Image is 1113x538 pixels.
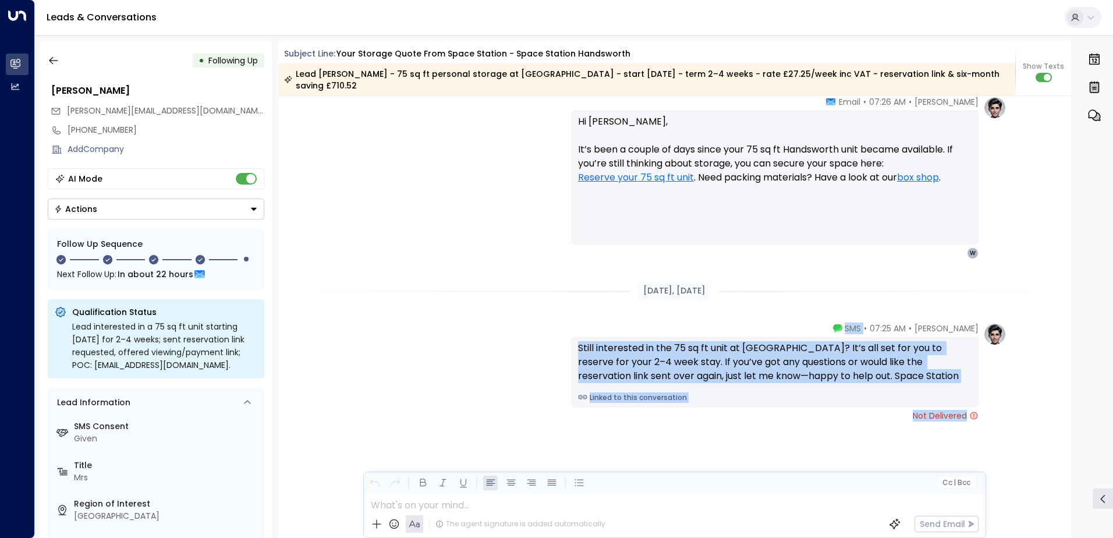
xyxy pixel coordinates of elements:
[578,171,694,185] a: Reserve your 75 sq ft unit
[983,96,1006,119] img: profile-logo.png
[937,477,974,489] button: Cc|Bcc
[74,472,260,484] div: Mrs
[47,10,157,24] a: Leads & Conversations
[74,433,260,445] div: Given
[67,105,264,117] span: warren.marie49@yahoo.com
[897,171,939,185] a: box shop
[74,498,260,510] label: Region of Interest
[74,510,260,522] div: [GEOGRAPHIC_DATA]
[284,48,335,59] span: Subject Line:
[864,323,867,334] span: •
[967,247,979,259] div: W
[68,124,264,136] div: [PHONE_NUMBER]
[909,96,912,108] span: •
[284,68,1009,91] div: Lead [PERSON_NAME] - 75 sq ft personal storage at [GEOGRAPHIC_DATA] - start [DATE] - term 2–4 wee...
[48,199,264,220] div: Button group with a nested menu
[67,105,265,116] span: [PERSON_NAME][EMAIL_ADDRESS][DOMAIN_NAME]
[863,96,866,108] span: •
[578,392,972,403] a: Linked to this conversation
[53,397,130,409] div: Lead Information
[954,479,956,487] span: |
[199,50,204,71] div: •
[367,476,382,490] button: Undo
[68,143,264,155] div: AddCompany
[942,479,970,487] span: Cc Bcc
[57,238,255,250] div: Follow Up Sequence
[72,320,257,371] div: Lead interested in a 75 sq ft unit starting [DATE] for 2–4 weeks; sent reservation link requested...
[57,268,255,281] div: Next Follow Up:
[54,204,97,214] div: Actions
[1023,61,1064,72] span: Show Texts
[845,323,861,334] span: SMS
[74,420,260,433] label: SMS Consent
[839,96,860,108] span: Email
[48,199,264,220] button: Actions
[118,268,193,281] span: In about 22 hours
[74,459,260,472] label: Title
[336,48,630,60] div: Your storage quote from Space Station - Space Station Handsworth
[914,323,979,334] span: [PERSON_NAME]
[914,96,979,108] span: [PERSON_NAME]
[51,84,264,98] div: [PERSON_NAME]
[68,173,102,185] div: AI Mode
[578,341,972,383] div: Still interested in the 75 sq ft unit at [GEOGRAPHIC_DATA]? It’s all set for you to reserve for y...
[435,519,605,529] div: The agent signature is added automatically
[72,306,257,318] p: Qualification Status
[578,115,972,199] p: Hi [PERSON_NAME], It’s been a couple of days since your 75 sq ft Handsworth unit became available...
[869,96,906,108] span: 07:26 AM
[870,323,906,334] span: 07:25 AM
[639,282,710,299] div: [DATE], [DATE]
[388,476,402,490] button: Redo
[208,55,258,66] span: Following Up
[983,323,1006,346] img: profile-logo.png
[909,323,912,334] span: •
[913,410,979,422] span: Not Delivered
